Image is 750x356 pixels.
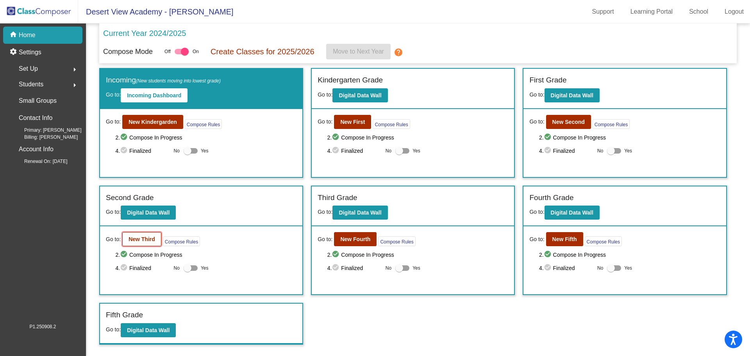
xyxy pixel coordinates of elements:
span: Yes [201,146,209,156]
label: Third Grade [318,192,357,204]
b: Digital Data Wall [127,209,170,216]
b: Incoming Dashboard [127,92,181,98]
button: Compose Rules [163,236,200,246]
mat-icon: check_circle [544,250,553,259]
span: Billing: [PERSON_NAME] [12,134,78,141]
label: Fourth Grade [529,192,573,204]
p: Settings [19,48,41,57]
span: No [386,147,391,154]
span: Go to: [318,209,332,215]
span: 2. Compose In Progress [115,133,296,142]
button: New Third [122,232,161,246]
span: Go to: [318,91,332,98]
mat-icon: check_circle [120,263,129,273]
mat-icon: arrow_right [70,81,79,90]
span: On [193,48,199,55]
a: Learning Portal [624,5,679,18]
button: New First [334,115,371,129]
span: Go to: [529,235,544,243]
p: Current Year 2024/2025 [103,27,186,39]
p: Contact Info [19,113,52,123]
p: Account Info [19,144,54,155]
span: (New students moving into lowest grade) [136,78,221,84]
mat-icon: check_circle [544,133,553,142]
mat-icon: check_circle [332,263,341,273]
span: Go to: [529,209,544,215]
span: 4. Finalized [115,146,170,156]
span: 2. Compose In Progress [327,133,509,142]
button: Digital Data Wall [332,206,387,220]
span: Go to: [318,235,332,243]
b: New Third [129,236,155,242]
button: Compose Rules [585,236,622,246]
a: School [683,5,714,18]
b: New Fourth [340,236,370,242]
span: 2. Compose In Progress [327,250,509,259]
label: Kindergarten Grade [318,75,383,86]
span: Yes [624,263,632,273]
span: Go to: [318,118,332,126]
span: No [174,265,180,272]
span: 4. Finalized [539,146,593,156]
mat-icon: check_circle [120,146,129,156]
mat-icon: check_circle [120,250,129,259]
mat-icon: check_circle [332,250,341,259]
button: Compose Rules [593,119,630,129]
b: Digital Data Wall [551,92,593,98]
span: Desert View Academy - [PERSON_NAME] [78,5,234,18]
button: Digital Data Wall [545,206,600,220]
button: Digital Data Wall [121,206,176,220]
button: New Second [546,115,591,129]
span: Go to: [106,209,121,215]
b: Digital Data Wall [127,327,170,333]
button: Digital Data Wall [332,88,387,102]
b: Digital Data Wall [339,92,381,98]
span: Go to: [106,326,121,333]
p: Create Classes for 2025/2026 [211,46,314,57]
label: Second Grade [106,192,154,204]
span: Renewal On: [DATE] [12,158,67,165]
span: Set Up [19,63,38,74]
a: Logout [718,5,750,18]
span: Go to: [106,235,121,243]
span: Yes [201,263,209,273]
span: 4. Finalized [539,263,593,273]
mat-icon: check_circle [544,146,553,156]
button: Digital Data Wall [545,88,600,102]
b: New Fifth [552,236,577,242]
span: 4. Finalized [115,263,170,273]
p: Home [19,30,36,40]
span: Yes [412,263,420,273]
b: New Second [552,119,585,125]
button: New Kindergarden [122,115,183,129]
mat-icon: help [394,48,403,57]
span: No [174,147,180,154]
a: Support [586,5,620,18]
span: Go to: [529,118,544,126]
span: 2. Compose In Progress [539,133,720,142]
span: 4. Finalized [327,146,382,156]
label: Incoming [106,75,221,86]
mat-icon: check_circle [120,133,129,142]
button: Compose Rules [185,119,222,129]
span: Primary: [PERSON_NAME] [12,127,82,134]
mat-icon: check_circle [332,146,341,156]
button: Compose Rules [378,236,415,246]
span: 4. Finalized [327,263,382,273]
mat-icon: settings [9,48,19,57]
span: Yes [624,146,632,156]
span: Students [19,79,43,90]
mat-icon: arrow_right [70,65,79,74]
button: Digital Data Wall [121,323,176,337]
button: Incoming Dashboard [121,88,187,102]
b: New Kindergarden [129,119,177,125]
button: New Fourth [334,232,377,246]
span: Go to: [106,118,121,126]
span: Off [164,48,171,55]
span: 2. Compose In Progress [115,250,296,259]
span: Yes [412,146,420,156]
b: Digital Data Wall [551,209,593,216]
p: Compose Mode [103,47,153,57]
span: Go to: [529,91,544,98]
button: Compose Rules [373,119,410,129]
